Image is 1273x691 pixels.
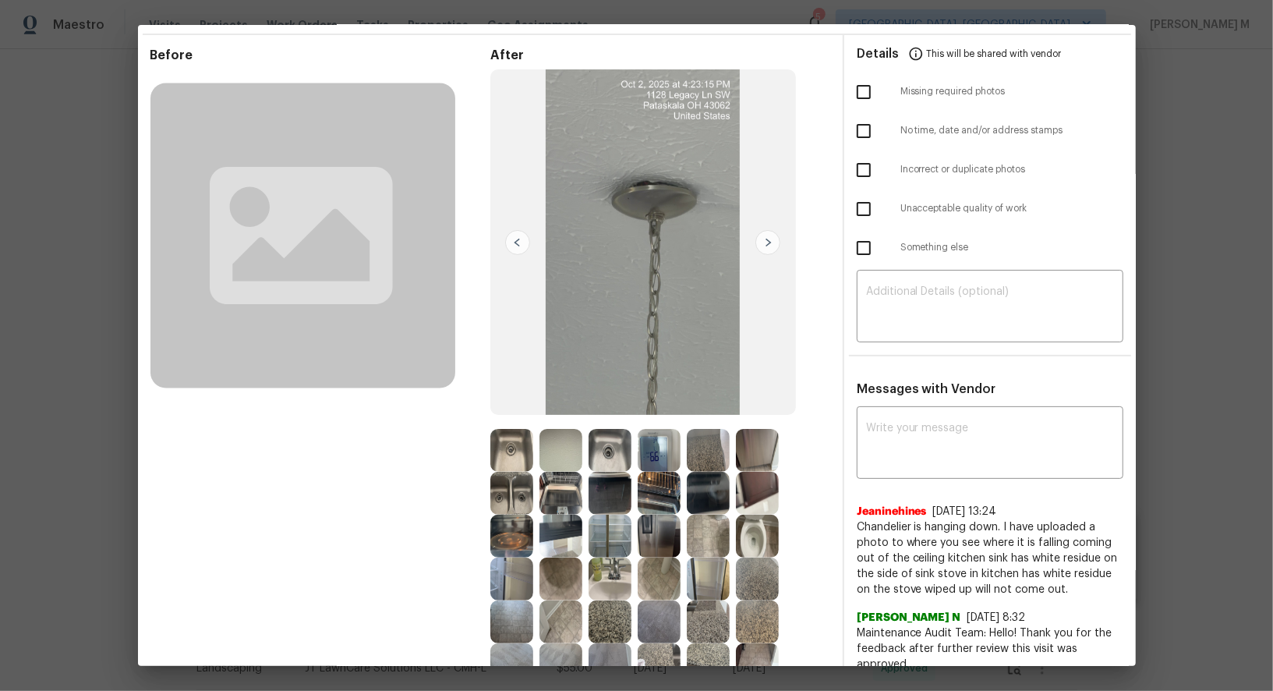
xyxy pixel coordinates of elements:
span: Messages with Vendor [857,383,996,395]
div: Unacceptable quality of work [844,190,1136,229]
span: Something else [900,241,1123,254]
span: [PERSON_NAME] N [857,610,961,625]
img: left-chevron-button-url [505,230,530,255]
span: Before [150,48,490,63]
span: Jeaninehines [857,504,927,519]
span: Unacceptable quality of work [900,202,1123,215]
span: Chandelier is hanging down. I have uploaded a photo to where you see where it is falling coming o... [857,519,1123,597]
img: right-chevron-button-url [755,230,780,255]
span: Details [857,35,899,73]
div: Missing required photos [844,73,1136,112]
span: After [490,48,830,63]
div: Something else [844,229,1136,268]
span: No time, date and/or address stamps [900,124,1123,137]
span: [DATE] 8:32 [967,612,1026,623]
span: Incorrect or duplicate photos [900,163,1123,176]
span: Maintenance Audit Team: Hello! Thank you for the feedback after further review this visit was app... [857,625,1123,672]
div: No time, date and/or address stamps [844,112,1136,151]
div: Incorrect or duplicate photos [844,151,1136,190]
span: [DATE] 13:24 [933,506,997,517]
span: Missing required photos [900,85,1123,98]
span: This will be shared with vendor [927,35,1062,73]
